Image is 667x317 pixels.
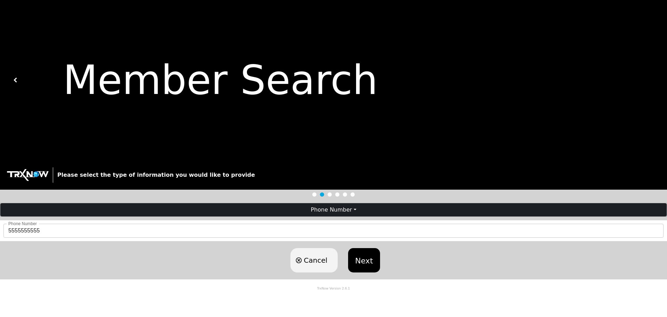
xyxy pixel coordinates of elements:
label: Phone Number [8,221,37,227]
button: Phone Number [0,203,667,216]
img: white carat left [13,78,18,82]
button: Next [348,248,380,272]
span: Cancel [304,255,327,266]
strong: Please select the type of information you would like to provide [57,172,255,178]
div: Member Search [18,50,653,110]
img: trx now logo [7,169,49,181]
button: Cancel [290,248,338,272]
